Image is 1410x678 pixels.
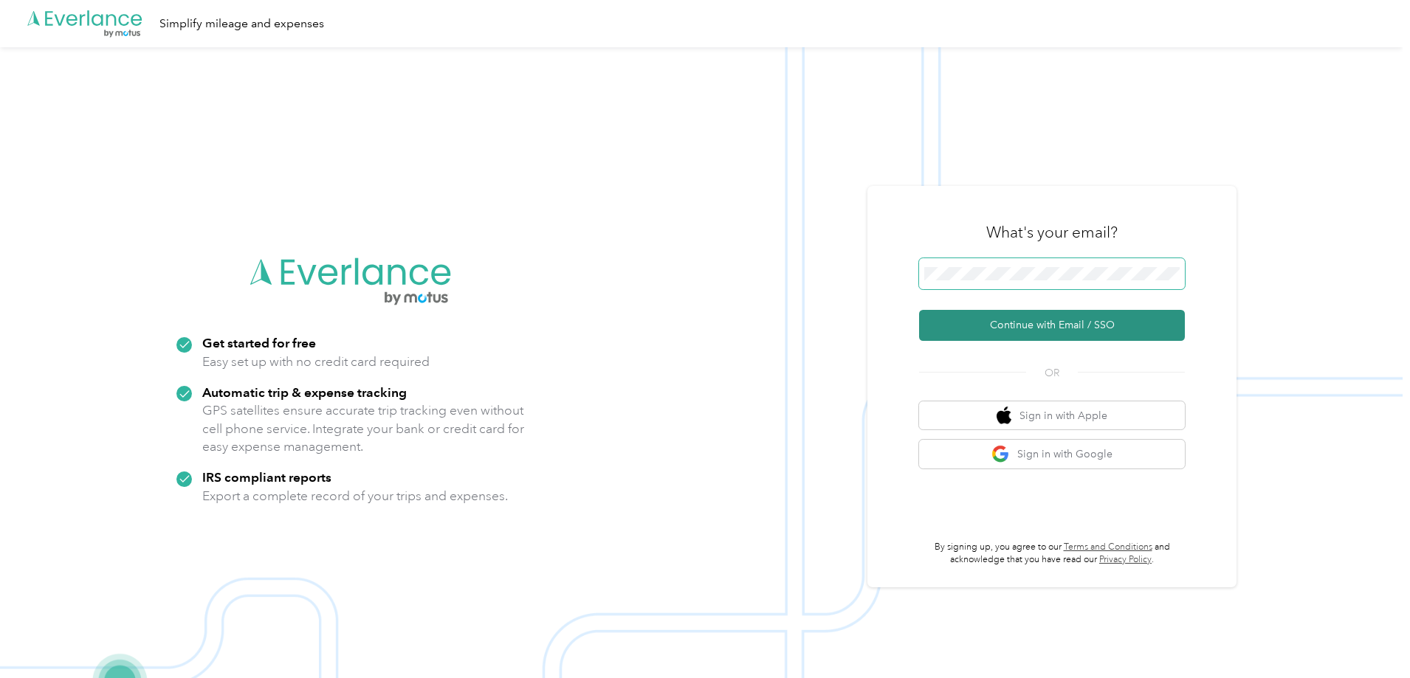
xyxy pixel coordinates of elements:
[997,407,1011,425] img: apple logo
[919,541,1185,567] p: By signing up, you agree to our and acknowledge that you have read our .
[919,440,1185,468] button: google logoSign in with Google
[1064,542,1152,553] a: Terms and Conditions
[159,15,324,33] div: Simplify mileage and expenses
[202,353,430,371] p: Easy set up with no credit card required
[202,401,525,456] p: GPS satellites ensure accurate trip tracking even without cell phone service. Integrate your bank...
[202,335,316,350] strong: Get started for free
[1026,365,1078,381] span: OR
[919,401,1185,430] button: apple logoSign in with Apple
[202,384,407,400] strong: Automatic trip & expense tracking
[991,445,1010,463] img: google logo
[202,487,508,505] p: Export a complete record of your trips and expenses.
[919,310,1185,341] button: Continue with Email / SSO
[1099,554,1152,565] a: Privacy Policy
[986,222,1118,243] h3: What's your email?
[202,469,331,485] strong: IRS compliant reports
